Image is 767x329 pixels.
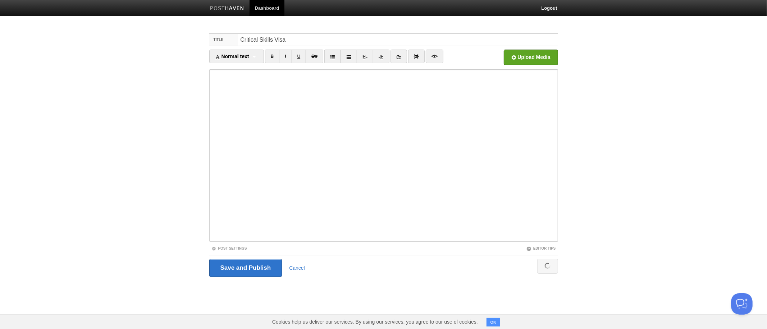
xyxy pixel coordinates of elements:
img: loading.gif [545,263,551,269]
a: U [292,50,306,63]
img: pagebreak-icon.png [414,54,419,59]
a: Post Settings [211,246,247,250]
span: Cookies help us deliver our services. By using our services, you agree to our use of cookies. [265,315,485,329]
a: B [265,50,280,63]
iframe: Help Scout Beacon - Open [731,293,753,315]
input: Save and Publish [209,259,282,277]
a: I [279,50,292,63]
a: Cancel [289,265,305,271]
img: Posthaven-bar [210,6,244,11]
a: Editor Tips [526,246,556,250]
a: </> [426,50,443,63]
span: Normal text [215,54,249,59]
button: OK [487,318,501,326]
a: Str [306,50,323,63]
label: Title [209,34,238,46]
del: Str [311,54,318,59]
